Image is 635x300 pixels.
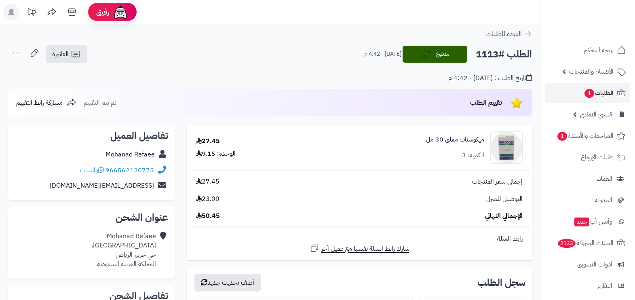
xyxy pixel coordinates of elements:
span: العملاء [597,173,612,184]
span: 2133 [558,239,576,248]
span: الإجمالي النهائي [485,211,523,221]
a: العودة للطلبات [486,29,532,39]
a: 966562120775 [105,165,154,175]
a: شارك رابط السلة نفسها مع عميل آخر [310,243,409,254]
div: 27.45 [196,137,220,146]
a: وآتس آبجديد [545,212,630,231]
span: أدوات التسويق [577,259,612,270]
a: [EMAIL_ADDRESS][DOMAIN_NAME] [50,181,154,190]
a: ميكوستات معلق 30 مل [426,135,484,144]
span: الفاتورة [52,49,69,59]
a: تحديثات المنصة [21,4,42,22]
a: طلبات الإرجاع [545,148,630,167]
span: طلبات الإرجاع [581,152,614,163]
a: الطلبات1 [545,83,630,103]
h2: تفاصيل العميل [15,131,168,141]
span: الأقسام والمنتجات [569,66,614,77]
a: أدوات التسويق [545,255,630,274]
span: 23.00 [196,194,219,204]
span: مشاركة رابط التقييم [16,98,63,108]
span: 1 [557,132,567,141]
div: تاريخ الطلب : [DATE] - 4:42 م [448,74,532,83]
a: لوحة التحكم [545,40,630,60]
span: الطلبات [584,87,614,99]
div: الوحدة: 9.15 [196,149,236,158]
img: 632529ba930e242529ca5b35402219138e80-90x90.png [491,131,522,164]
div: Mohanad Refaee [GEOGRAPHIC_DATA]، حي جرير، الرياض المملكة العربية السعودية [91,232,156,268]
h3: سجل الطلب [477,278,525,287]
span: مُنشئ النماذج [580,109,612,120]
span: 27.45 [196,177,219,186]
span: المدونة [595,194,612,206]
span: العودة للطلبات [486,29,522,39]
a: العملاء [545,169,630,188]
span: السلات المتروكة [557,237,614,249]
button: أضف تحديث جديد [194,274,261,292]
span: رفيق [96,7,109,17]
span: تقييم الطلب [470,98,502,108]
div: الكمية: 3 [462,151,484,160]
a: Mohanad Refaee [105,150,155,159]
span: لوحة التحكم [584,44,614,56]
img: ai-face.png [112,4,129,20]
span: المراجعات والأسئلة [557,130,614,142]
h2: عنوان الشحن [15,213,168,222]
a: السلات المتروكة2133 [545,233,630,253]
span: 50.45 [196,211,220,221]
a: المراجعات والأسئلة1 [545,126,630,146]
span: 1 [584,89,594,98]
span: وآتس آب [574,216,612,227]
small: [DATE] - 4:42 م [364,50,401,58]
h2: الطلب #1113 [476,46,532,63]
a: واتساب [80,165,104,175]
span: التقارير [597,280,612,292]
div: رابط السلة [190,234,529,243]
span: لم يتم التقييم [84,98,116,108]
a: مشاركة رابط التقييم [16,98,76,108]
span: التوصيل للمنزل [486,194,523,204]
span: إجمالي سعر المنتجات [472,177,523,186]
button: مدفوع [403,46,467,63]
a: الفاتورة [46,45,87,63]
span: شارك رابط السلة نفسها مع عميل آخر [321,244,409,254]
span: جديد [574,218,589,226]
a: المدونة [545,190,630,210]
a: التقارير [545,276,630,296]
